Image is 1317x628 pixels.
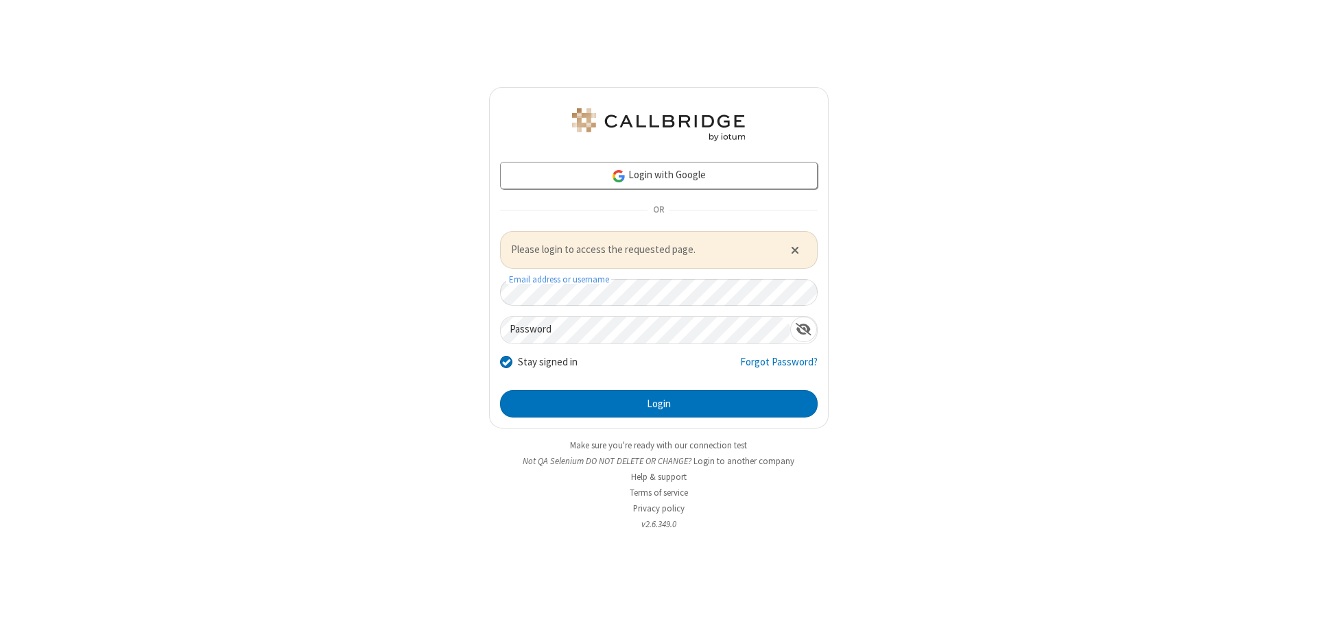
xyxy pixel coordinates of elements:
[569,108,748,141] img: QA Selenium DO NOT DELETE OR CHANGE
[500,279,818,306] input: Email address or username
[740,354,818,381] a: Forgot Password?
[500,162,818,189] a: Login with Google
[518,354,578,370] label: Stay signed in
[648,201,669,220] span: OR
[611,169,626,184] img: google-icon.png
[783,239,806,260] button: Close alert
[631,471,687,483] a: Help & support
[570,439,747,451] a: Make sure you're ready with our connection test
[511,242,774,258] span: Please login to access the requested page.
[633,503,685,514] a: Privacy policy
[693,455,794,468] button: Login to another company
[489,455,829,468] li: Not QA Selenium DO NOT DELETE OR CHANGE?
[489,518,829,531] li: v2.6.349.0
[790,317,817,342] div: Show password
[500,390,818,418] button: Login
[630,487,688,498] a: Terms of service
[501,317,790,343] input: Password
